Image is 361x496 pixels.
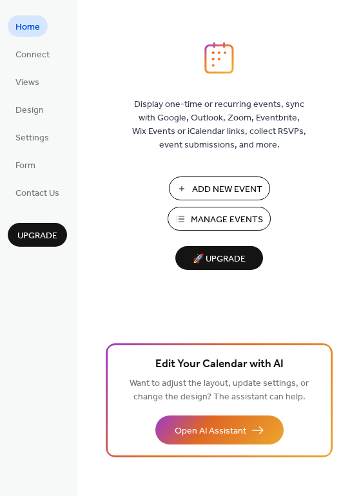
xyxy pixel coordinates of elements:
[175,246,263,270] button: 🚀 Upgrade
[204,42,234,74] img: logo_icon.svg
[8,99,52,120] a: Design
[8,15,48,37] a: Home
[15,21,40,34] span: Home
[192,183,262,196] span: Add New Event
[183,251,255,268] span: 🚀 Upgrade
[175,424,246,438] span: Open AI Assistant
[15,131,49,145] span: Settings
[132,98,306,152] span: Display one-time or recurring events, sync with Google, Outlook, Zoom, Eventbrite, Wix Events or ...
[8,43,57,64] a: Connect
[15,48,50,62] span: Connect
[8,182,67,203] a: Contact Us
[17,229,57,243] span: Upgrade
[168,207,271,231] button: Manage Events
[169,176,270,200] button: Add New Event
[8,223,67,247] button: Upgrade
[155,356,284,374] span: Edit Your Calendar with AI
[155,415,284,444] button: Open AI Assistant
[15,76,39,90] span: Views
[191,213,263,227] span: Manage Events
[15,187,59,200] span: Contact Us
[8,71,47,92] a: Views
[15,104,44,117] span: Design
[8,154,43,175] a: Form
[8,126,57,148] a: Settings
[130,375,309,406] span: Want to adjust the layout, update settings, or change the design? The assistant can help.
[15,159,35,173] span: Form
